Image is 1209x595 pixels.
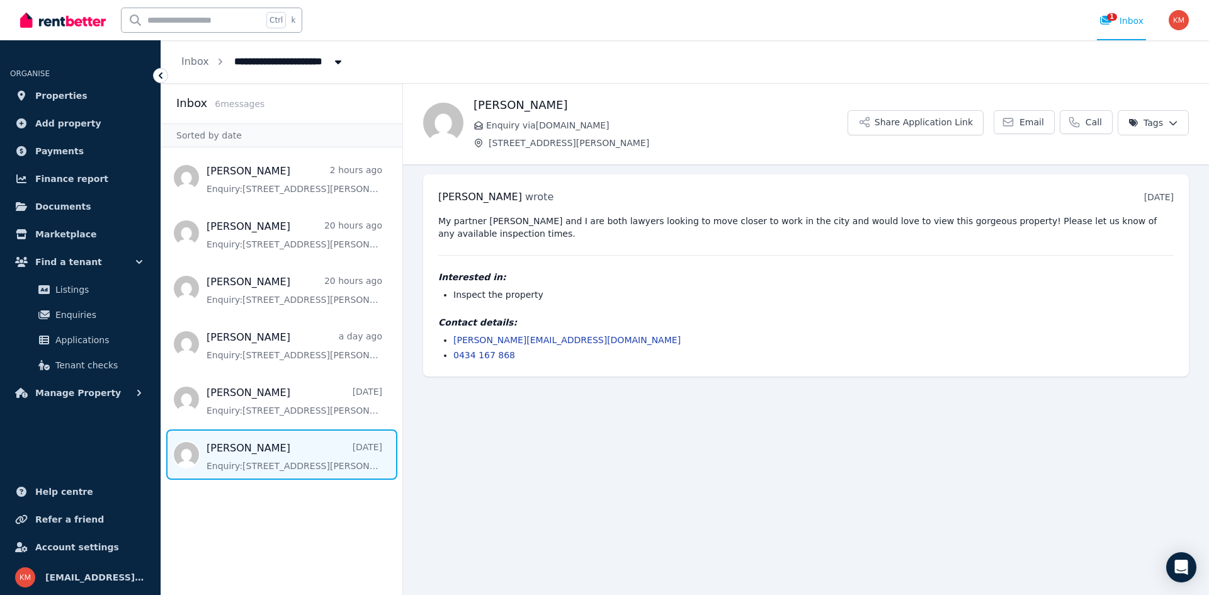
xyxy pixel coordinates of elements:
span: Call [1086,116,1102,128]
span: Ctrl [266,12,286,28]
button: Manage Property [10,380,150,405]
a: Email [994,110,1055,134]
a: Call [1060,110,1113,134]
span: Help centre [35,484,93,499]
span: Enquiry via [DOMAIN_NAME] [486,119,848,132]
span: Email [1019,116,1044,128]
div: Open Intercom Messenger [1166,552,1196,582]
nav: Message list [161,147,402,485]
a: Inbox [181,55,209,67]
img: Natalie Jong [423,103,463,143]
span: [EMAIL_ADDRESS][DOMAIN_NAME] [45,570,145,585]
a: [PERSON_NAME]2 hours agoEnquiry:[STREET_ADDRESS][PERSON_NAME]. [207,164,382,195]
span: wrote [525,191,553,203]
pre: My partner [PERSON_NAME] and I are both lawyers looking to move closer to work in the city and wo... [438,215,1174,240]
a: [PERSON_NAME]20 hours agoEnquiry:[STREET_ADDRESS][PERSON_NAME]. [207,219,382,251]
span: Finance report [35,171,108,186]
span: Find a tenant [35,254,102,269]
a: Properties [10,83,150,108]
img: km.redding1@gmail.com [15,567,35,587]
a: [PERSON_NAME]a day agoEnquiry:[STREET_ADDRESS][PERSON_NAME]. [207,330,382,361]
h1: [PERSON_NAME] [474,96,848,114]
div: Inbox [1099,14,1144,27]
span: k [291,15,295,25]
button: Find a tenant [10,249,150,275]
h4: Interested in: [438,271,1174,283]
nav: Breadcrumb [161,40,365,83]
h4: Contact details: [438,316,1174,329]
time: [DATE] [1144,192,1174,202]
span: Properties [35,88,88,103]
a: Enquiries [15,302,145,327]
span: Add property [35,116,101,131]
span: Enquiries [55,307,140,322]
span: [STREET_ADDRESS][PERSON_NAME] [489,137,848,149]
img: RentBetter [20,11,106,30]
span: Documents [35,199,91,214]
span: Refer a friend [35,512,104,527]
h2: Inbox [176,94,207,112]
span: 1 [1107,13,1117,21]
a: Finance report [10,166,150,191]
button: Tags [1118,110,1189,135]
a: Help centre [10,479,150,504]
span: 6 message s [215,99,264,109]
a: [PERSON_NAME][DATE]Enquiry:[STREET_ADDRESS][PERSON_NAME]. [207,441,382,472]
button: Share Application Link [848,110,984,135]
li: Inspect the property [453,288,1174,301]
img: km.redding1@gmail.com [1169,10,1189,30]
a: Refer a friend [10,507,150,532]
a: Tenant checks [15,353,145,378]
div: Sorted by date [161,123,402,147]
span: Marketplace [35,227,96,242]
a: Payments [10,139,150,164]
a: [PERSON_NAME][DATE]Enquiry:[STREET_ADDRESS][PERSON_NAME]. [207,385,382,417]
span: Tags [1128,116,1163,129]
a: [PERSON_NAME][EMAIL_ADDRESS][DOMAIN_NAME] [453,335,681,345]
span: Applications [55,332,140,348]
a: Documents [10,194,150,219]
a: [PERSON_NAME]20 hours agoEnquiry:[STREET_ADDRESS][PERSON_NAME]. [207,275,382,306]
a: Account settings [10,535,150,560]
span: Listings [55,282,140,297]
a: 0434 167 868 [453,350,515,360]
a: Add property [10,111,150,136]
a: Marketplace [10,222,150,247]
a: Applications [15,327,145,353]
span: Payments [35,144,84,159]
a: Listings [15,277,145,302]
span: Manage Property [35,385,121,400]
span: Account settings [35,540,119,555]
span: [PERSON_NAME] [438,191,522,203]
span: ORGANISE [10,69,50,78]
span: Tenant checks [55,358,140,373]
